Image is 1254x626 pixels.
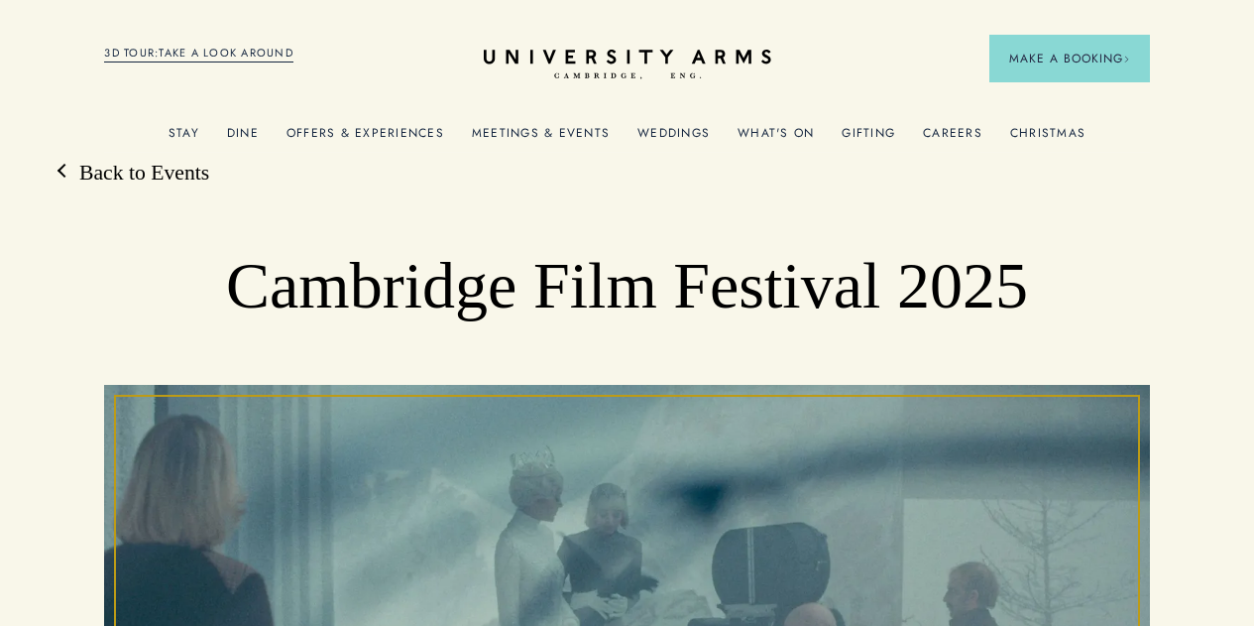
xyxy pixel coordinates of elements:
[1123,56,1130,63] img: Arrow icon
[842,126,895,152] a: Gifting
[286,126,444,152] a: Offers & Experiences
[1010,126,1085,152] a: Christmas
[209,247,1045,325] h1: Cambridge Film Festival 2025
[59,159,209,188] a: Back to Events
[104,45,293,63] a: 3D TOUR:TAKE A LOOK AROUND
[1009,50,1130,67] span: Make a Booking
[989,35,1150,82] button: Make a BookingArrow icon
[169,126,199,152] a: Stay
[472,126,610,152] a: Meetings & Events
[484,50,771,80] a: Home
[738,126,814,152] a: What's On
[923,126,982,152] a: Careers
[637,126,710,152] a: Weddings
[227,126,259,152] a: Dine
